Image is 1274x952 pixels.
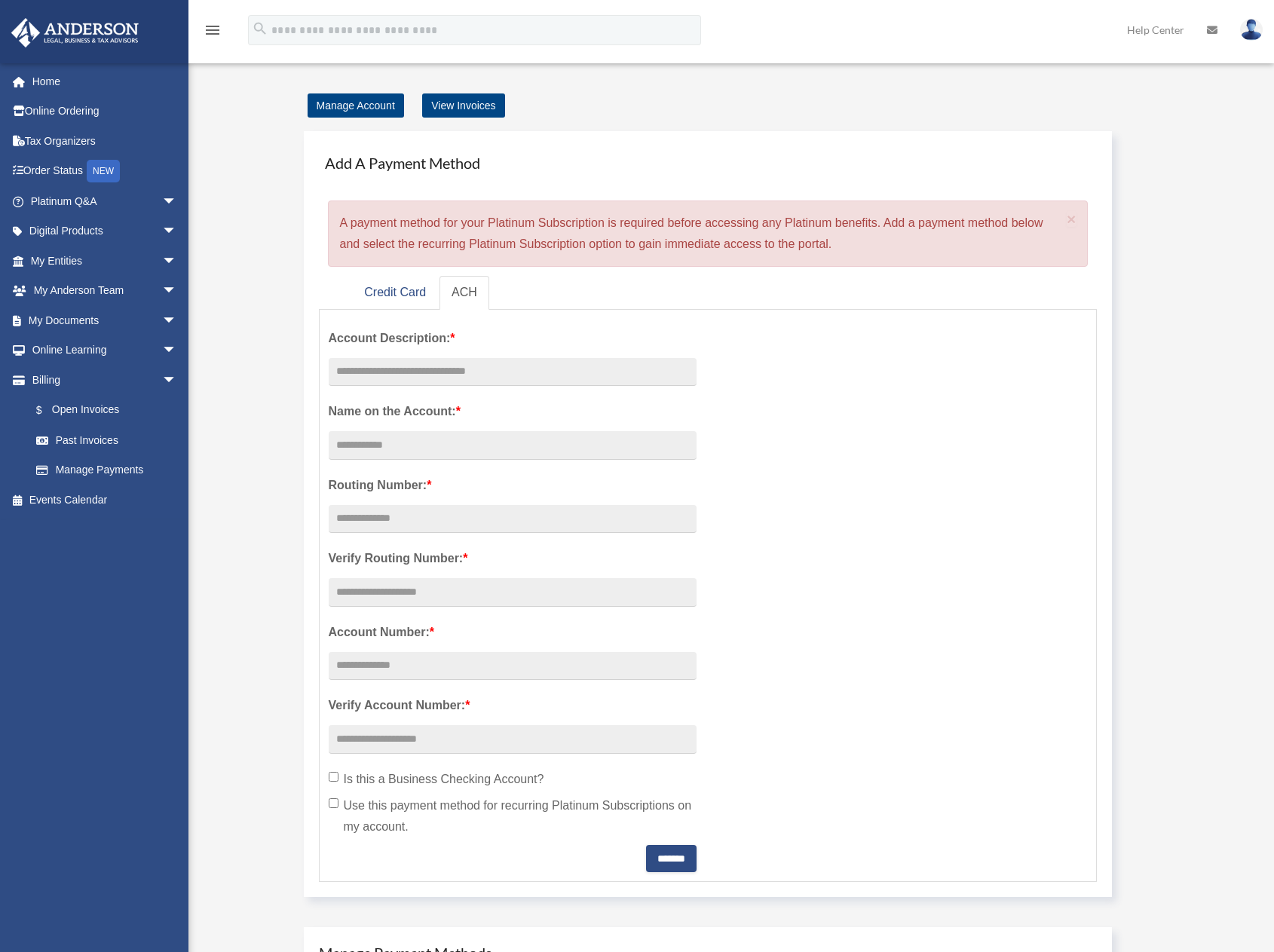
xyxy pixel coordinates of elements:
input: Is this a Business Checking Account? [329,772,338,782]
a: Billingarrow_drop_down [11,365,200,395]
span: arrow_drop_down [162,335,192,366]
label: Verify Routing Number: [329,548,697,569]
div: A payment method for your Platinum Subscription is required before accessing any Platinum benefit... [328,201,1089,267]
input: Use this payment method for recurring Platinum Subscriptions on my account. [329,798,338,808]
label: Verify Account Number: [329,695,697,716]
a: $Open Invoices [21,395,200,426]
label: Account Number: [329,622,697,643]
a: My Anderson Teamarrow_drop_down [11,276,200,306]
i: menu [204,21,222,39]
a: My Entitiesarrow_drop_down [11,246,200,276]
span: × [1067,210,1076,228]
a: Online Learningarrow_drop_down [11,335,200,366]
img: Anderson Advisors Platinum Portal [7,18,143,47]
a: Platinum Q&Aarrow_drop_down [11,186,200,216]
span: arrow_drop_down [162,216,192,247]
img: User Pic [1240,19,1263,41]
a: Events Calendar [11,485,200,515]
span: arrow_drop_down [162,186,192,217]
a: menu [204,26,222,39]
label: Is this a Business Checking Account? [329,769,697,790]
a: Home [11,66,200,96]
a: View Invoices [422,93,504,118]
a: Tax Organizers [11,126,200,156]
h4: Add A Payment Method [319,146,1098,179]
span: arrow_drop_down [162,305,192,336]
label: Account Description: [329,328,697,349]
a: Digital Productsarrow_drop_down [11,216,200,246]
i: search [252,20,268,37]
a: Past Invoices [21,425,200,455]
div: NEW [87,160,120,182]
a: My Documentsarrow_drop_down [11,305,200,335]
button: Close [1067,211,1076,227]
a: Order StatusNEW [11,156,200,187]
a: Manage Payments [21,455,192,485]
a: Manage Account [308,93,404,118]
span: arrow_drop_down [162,246,192,277]
label: Routing Number: [329,475,697,496]
label: Use this payment method for recurring Platinum Subscriptions on my account. [329,795,697,837]
span: arrow_drop_down [162,365,192,396]
a: ACH [439,276,489,310]
label: Name on the Account: [329,401,697,422]
span: $ [44,401,52,420]
span: arrow_drop_down [162,276,192,307]
a: Online Ordering [11,96,200,127]
a: Credit Card [352,276,438,310]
